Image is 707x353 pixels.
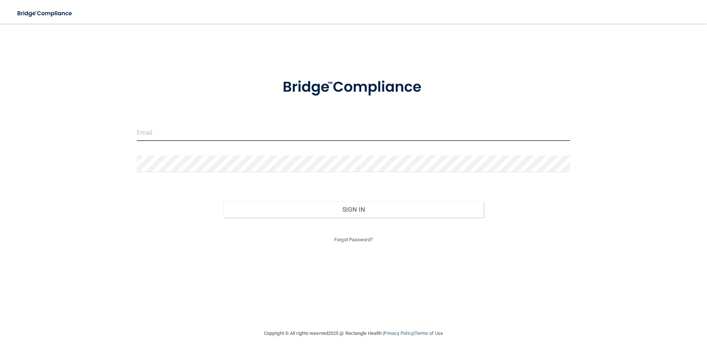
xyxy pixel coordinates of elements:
[415,330,443,336] a: Terms of Use
[219,322,488,345] div: Copyright © All rights reserved 2025 @ Rectangle Health | |
[11,6,79,21] img: bridge_compliance_login_screen.278c3ca4.svg
[579,300,698,330] iframe: Drift Widget Chat Controller
[223,201,484,218] button: Sign In
[267,68,440,107] img: bridge_compliance_login_screen.278c3ca4.svg
[334,237,373,242] a: Forgot Password?
[384,330,413,336] a: Privacy Policy
[137,124,571,141] input: Email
